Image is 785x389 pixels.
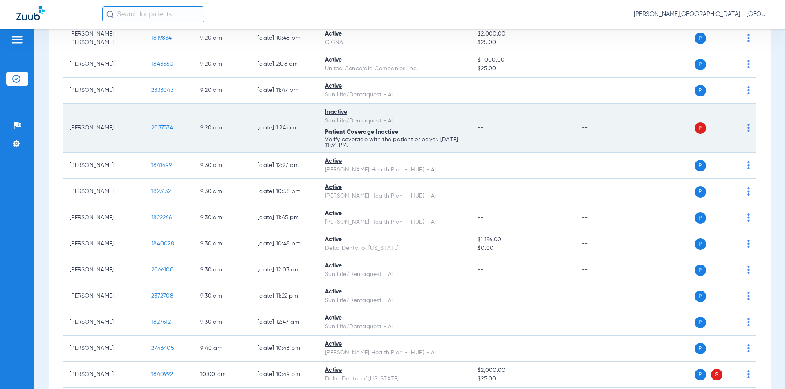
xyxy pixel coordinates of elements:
img: group-dot-blue.svg [747,292,750,300]
div: Active [325,314,464,322]
td: 9:30 AM [194,257,251,283]
div: [PERSON_NAME] Health Plan - (HUB) - AI [325,218,464,227]
div: Sun Life/Dentaquest - AI [325,270,464,279]
div: Active [325,288,464,296]
img: group-dot-blue.svg [747,318,750,326]
td: [DATE] 11:45 PM [251,205,318,231]
td: -- [575,78,630,104]
span: 1819834 [151,35,172,41]
td: 9:20 AM [194,78,251,104]
td: -- [575,153,630,179]
td: [DATE] 11:47 PM [251,78,318,104]
div: Active [325,56,464,64]
img: Zuub Logo [16,6,45,20]
div: Inactive [325,108,464,117]
img: group-dot-blue.svg [747,344,750,352]
td: [DATE] 10:49 PM [251,362,318,388]
span: -- [478,215,484,220]
td: 9:20 AM [194,104,251,153]
td: [PERSON_NAME] [63,78,145,104]
div: CIGNA [325,38,464,47]
span: S [711,369,722,380]
td: 10:00 AM [194,362,251,388]
td: [DATE] 10:48 PM [251,25,318,51]
td: [PERSON_NAME] [63,362,145,388]
td: -- [575,309,630,336]
td: [PERSON_NAME] [63,309,145,336]
img: group-dot-blue.svg [747,86,750,94]
span: 1822266 [151,215,172,220]
td: [PERSON_NAME] [63,283,145,309]
img: group-dot-blue.svg [747,34,750,42]
img: group-dot-blue.svg [747,266,750,274]
img: Search Icon [106,11,114,18]
div: Active [325,262,464,270]
span: 2746405 [151,345,174,351]
span: -- [478,162,484,168]
td: [PERSON_NAME] [63,205,145,231]
div: [PERSON_NAME] Health Plan - (HUB) - AI [325,166,464,174]
td: [DATE] 10:48 PM [251,231,318,257]
div: Active [325,30,464,38]
span: $1,000.00 [478,56,568,64]
td: -- [575,205,630,231]
td: [DATE] 10:58 PM [251,179,318,205]
span: $25.00 [478,64,568,73]
td: 9:30 AM [194,231,251,257]
span: P [695,85,706,96]
span: 1823132 [151,189,171,194]
div: Delta Dental of [US_STATE] [325,375,464,383]
img: group-dot-blue.svg [747,240,750,248]
img: group-dot-blue.svg [747,161,750,169]
span: -- [478,345,484,351]
td: -- [575,257,630,283]
td: -- [575,51,630,78]
span: 1843560 [151,61,173,67]
span: $1,196.00 [478,236,568,244]
td: [PERSON_NAME] [63,153,145,179]
span: P [695,343,706,354]
img: group-dot-blue.svg [747,124,750,132]
span: P [695,212,706,224]
td: [DATE] 12:47 AM [251,309,318,336]
img: group-dot-blue.svg [747,213,750,222]
span: -- [478,87,484,93]
td: [PERSON_NAME] [63,179,145,205]
span: 2037374 [151,125,173,131]
span: $0.00 [478,244,568,253]
div: Sun Life/Dentaquest - AI [325,296,464,305]
td: 9:30 AM [194,309,251,336]
td: [PERSON_NAME] [PERSON_NAME] [63,25,145,51]
td: [PERSON_NAME] [63,336,145,362]
span: [PERSON_NAME][GEOGRAPHIC_DATA] - [GEOGRAPHIC_DATA] [634,10,769,18]
span: -- [478,189,484,194]
span: -- [478,319,484,325]
td: 9:40 AM [194,336,251,362]
div: Sun Life/Dentaquest - AI [325,117,464,125]
span: P [695,238,706,250]
span: P [695,160,706,171]
span: P [695,369,706,380]
span: P [695,317,706,328]
td: -- [575,336,630,362]
span: 2333043 [151,87,173,93]
span: P [695,265,706,276]
span: $2,000.00 [478,30,568,38]
div: Active [325,236,464,244]
td: -- [575,25,630,51]
span: 1840992 [151,371,173,377]
span: Patient Coverage Inactive [325,129,398,135]
div: Sun Life/Dentaquest - AI [325,322,464,331]
span: -- [478,293,484,299]
div: United Concordia Companies, Inc. [325,64,464,73]
div: Active [325,82,464,91]
div: Active [325,366,464,375]
div: Active [325,340,464,349]
td: 9:30 AM [194,153,251,179]
iframe: Chat Widget [744,350,785,389]
input: Search for patients [102,6,204,22]
span: $2,000.00 [478,366,568,375]
span: $25.00 [478,375,568,383]
div: [PERSON_NAME] Health Plan - (HUB) - AI [325,192,464,200]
